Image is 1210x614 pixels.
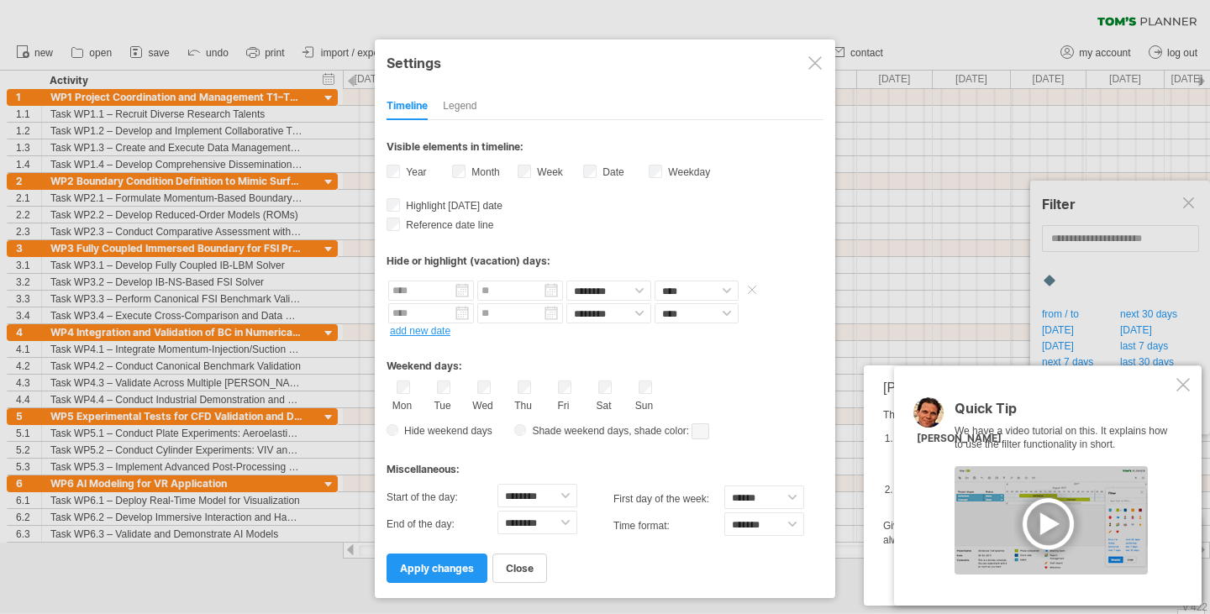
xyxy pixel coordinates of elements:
[506,562,534,575] span: close
[387,511,497,538] label: End of the day:
[955,401,1173,575] div: We have a video tutorial on this. It explains how to use the filter functionality in short.
[398,425,492,437] span: Hide weekend days
[613,512,724,539] label: Time format:
[390,325,450,337] a: add new date
[534,166,562,178] label: Week
[634,396,655,412] label: Sun
[883,380,1173,396] div: [PERSON_NAME]'s AI-assistant
[599,166,623,178] label: Date
[955,401,1173,424] div: Quick Tip
[883,408,1173,590] div: The Tom's AI-assist can help you in two ways: Give it a try! With the undo button in the top tool...
[443,93,476,120] div: Legend
[387,484,497,511] label: Start of the day:
[387,47,823,77] div: Settings
[526,425,629,437] span: Shade weekend days
[387,255,823,267] div: Hide or highlight (vacation) days:
[400,562,474,575] span: apply changes
[472,396,493,412] label: Wed
[553,396,574,412] label: Fri
[492,554,547,583] a: close
[468,166,499,178] label: Month
[387,447,823,480] div: Miscellaneous:
[593,396,614,412] label: Sat
[692,423,708,439] span: click here to change the shade color
[665,166,710,178] label: Weekday
[917,432,1002,446] div: [PERSON_NAME]
[629,421,708,441] span: , shade color:
[402,166,426,178] label: Year
[392,396,413,412] label: Mon
[387,344,823,376] div: Weekend days:
[432,396,453,412] label: Tue
[387,93,428,120] div: Timeline
[513,396,534,412] label: Thu
[402,219,493,231] span: Reference date line
[402,200,502,212] span: Highlight [DATE] date
[387,140,823,158] div: Visible elements in timeline:
[387,554,487,583] a: apply changes
[613,485,724,512] label: first day of the week:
